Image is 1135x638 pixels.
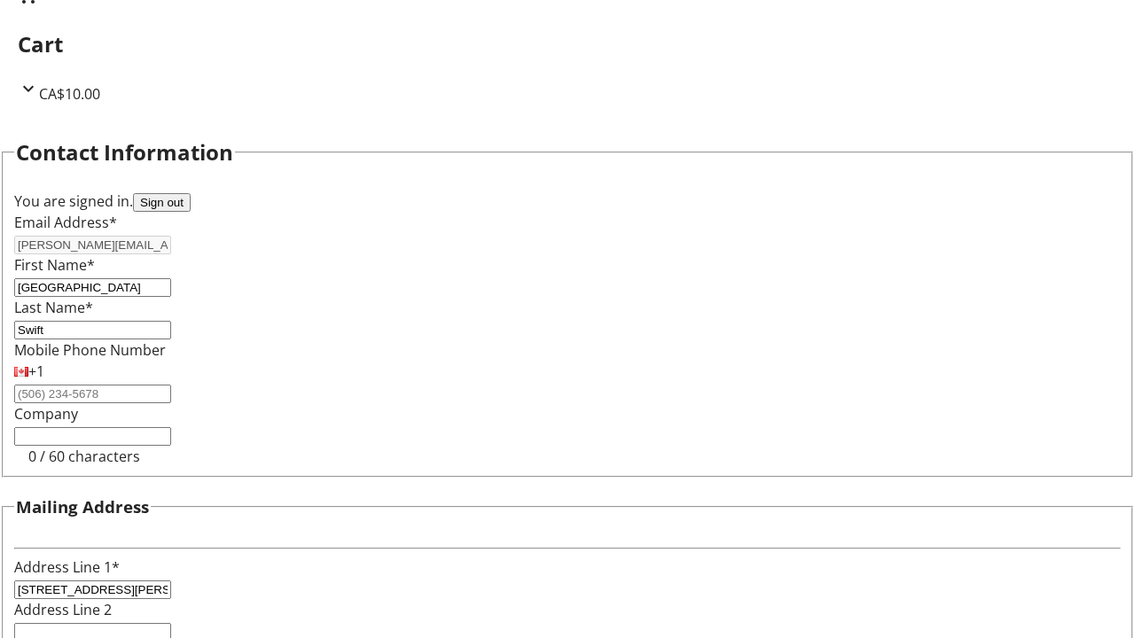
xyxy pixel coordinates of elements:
[14,213,117,232] label: Email Address*
[39,84,100,104] span: CA$10.00
[14,340,166,360] label: Mobile Phone Number
[14,191,1121,212] div: You are signed in.
[14,600,112,619] label: Address Line 2
[133,193,191,212] button: Sign out
[14,580,171,599] input: Address
[14,404,78,424] label: Company
[14,557,120,577] label: Address Line 1*
[16,136,233,168] h2: Contact Information
[14,298,93,317] label: Last Name*
[14,385,171,403] input: (506) 234-5678
[14,255,95,275] label: First Name*
[16,494,149,519] h3: Mailing Address
[28,447,140,466] tr-character-limit: 0 / 60 characters
[18,28,1117,60] h2: Cart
